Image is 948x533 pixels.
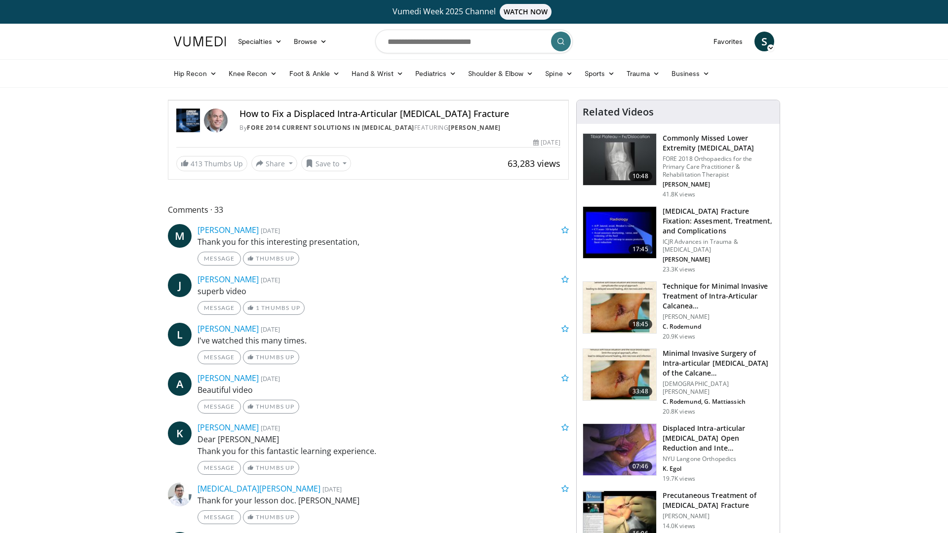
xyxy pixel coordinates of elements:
h3: Technique for Minimal Invasive Treatment of Intra-Articular Calcanea… [663,281,774,311]
p: 20.8K views [663,408,695,416]
h4: Related Videos [583,106,654,118]
small: [DATE] [322,485,342,494]
small: [DATE] [261,226,280,235]
small: [DATE] [261,374,280,383]
h3: Precutaneous Treatment of [MEDICAL_DATA] Fracture [663,491,774,510]
a: Spine [539,64,578,83]
a: 07:46 Displaced Intra-articular [MEDICAL_DATA] Open Reduction and Inte… NYU Langone Orthopedics K... [583,423,774,483]
a: Message [197,252,241,266]
a: 17:45 [MEDICAL_DATA] Fracture Fixation: Assesment, Treatment, and Complications ICJR Advances in ... [583,206,774,273]
p: 14.0K views [663,522,695,530]
h3: Commonly Missed Lower Extremity [MEDICAL_DATA] [663,133,774,153]
a: Vumedi Week 2025 ChannelWATCH NOW [175,4,773,20]
p: NYU Langone Orthopedics [663,455,774,463]
a: [PERSON_NAME] [197,225,259,235]
a: [MEDICAL_DATA][PERSON_NAME] [197,483,320,494]
input: Search topics, interventions [375,30,573,53]
div: By FEATURING [239,123,560,132]
p: ICJR Advances in Trauma & [MEDICAL_DATA] [663,238,774,254]
a: Thumbs Up [243,400,299,414]
a: [PERSON_NAME] [197,274,259,285]
a: 33:48 Minimal Invasive Surgery of Intra-articular [MEDICAL_DATA] of the Calcane… [DEMOGRAPHIC_DAT... [583,348,774,416]
p: Thank for your lesson doc. [PERSON_NAME] [197,495,569,506]
p: 20.9K views [663,333,695,341]
p: [PERSON_NAME] [663,256,774,264]
h3: Minimal Invasive Surgery of Intra-articular [MEDICAL_DATA] of the Calcane… [663,348,774,378]
span: 1 [256,304,260,311]
span: 17:45 [629,244,652,254]
a: Browse [288,32,333,51]
a: [PERSON_NAME] [197,373,259,383]
p: [DEMOGRAPHIC_DATA][PERSON_NAME] [663,380,774,396]
a: Sports [579,64,621,83]
img: dedc188c-4393-4618-b2e6-7381f7e2f7ad.150x105_q85_crop-smart_upscale.jpg [583,282,656,333]
button: Share [251,155,297,171]
img: 35a50d49-627e-422b-a069-3479b31312bc.150x105_q85_crop-smart_upscale.jpg [583,349,656,400]
a: [PERSON_NAME] [448,123,501,132]
a: Business [666,64,716,83]
a: Hand & Wrist [346,64,409,83]
a: Knee Recon [223,64,283,83]
a: Trauma [621,64,666,83]
video-js: Video Player [168,100,568,101]
a: Pediatrics [409,64,462,83]
span: WATCH NOW [500,4,552,20]
div: [DATE] [533,138,560,147]
a: S [754,32,774,51]
span: 10:48 [629,171,652,181]
span: A [168,372,192,396]
a: J [168,273,192,297]
a: Favorites [708,32,749,51]
a: K [168,421,192,445]
span: Comments 33 [168,203,569,216]
a: Thumbs Up [243,350,299,364]
p: C. Rodemund, G. Mattiassich [663,398,774,406]
p: 23.3K views [663,266,695,273]
a: Foot & Ankle [283,64,346,83]
small: [DATE] [261,325,280,334]
a: FORE 2014 Current Solutions in [MEDICAL_DATA] [247,123,414,132]
a: 1 Thumbs Up [243,301,305,315]
img: VuMedi Logo [174,37,226,46]
h3: Displaced Intra-articular [MEDICAL_DATA] Open Reduction and Inte… [663,423,774,453]
p: 41.8K views [663,190,695,198]
a: Message [197,461,241,475]
span: 413 [191,159,202,168]
a: Hip Recon [168,64,223,83]
span: 63,283 views [508,157,560,169]
p: Beautiful video [197,384,569,396]
p: FORE 2018 Orthopaedics for the Primary Care Practitioner & Rehabilitation Therapist [663,155,774,179]
a: [PERSON_NAME] [197,323,259,334]
p: C. Rodemund [663,323,774,331]
p: 19.7K views [663,475,695,483]
p: superb video [197,285,569,297]
a: Thumbs Up [243,252,299,266]
a: 18:45 Technique for Minimal Invasive Treatment of Intra-Articular Calcanea… [PERSON_NAME] C. Rode... [583,281,774,341]
p: [PERSON_NAME] [663,512,774,520]
p: [PERSON_NAME] [663,181,774,189]
a: [PERSON_NAME] [197,422,259,433]
button: Save to [301,155,352,171]
p: Thank you for this interesting presentation, [197,236,569,248]
img: heCDP4pTuni5z6vX4xMDoxOjBzMTt2bJ.150x105_q85_crop-smart_upscale.jpg [583,424,656,475]
h3: [MEDICAL_DATA] Fracture Fixation: Assesment, Treatment, and Complications [663,206,774,236]
img: FORE 2014 Current Solutions in Foot and Ankle Surgery [176,109,200,132]
small: [DATE] [261,423,280,432]
a: L [168,323,192,346]
p: K. Egol [663,465,774,473]
p: I've watched this many times. [197,335,569,346]
a: M [168,224,192,248]
small: [DATE] [261,275,280,284]
span: 33:48 [629,386,652,396]
a: 10:48 Commonly Missed Lower Extremity [MEDICAL_DATA] FORE 2018 Orthopaedics for the Primary Care ... [583,133,774,198]
a: Message [197,301,241,315]
span: 07:46 [629,461,652,471]
a: Message [197,510,241,524]
p: Dear [PERSON_NAME] Thank you for this fantastic learning experience. [197,433,569,457]
img: Avatar [168,483,192,506]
